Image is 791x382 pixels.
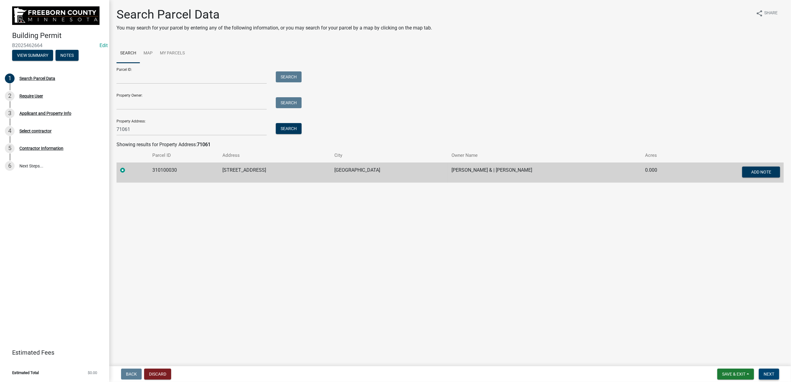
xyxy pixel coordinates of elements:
div: 1 [5,74,15,83]
a: My Parcels [156,44,188,63]
span: Save & Exit [722,372,745,377]
a: Estimated Fees [5,346,100,359]
h1: Search Parcel Data [117,7,432,22]
div: Select contractor [19,129,52,133]
th: City [331,148,448,163]
i: share [756,10,763,17]
button: Search [276,123,302,134]
div: Applicant and Property Info [19,111,71,115]
div: Require User [19,94,43,98]
td: [PERSON_NAME] & | [PERSON_NAME] [448,163,641,183]
span: $0.00 [88,371,97,375]
p: You may search for your parcel by entering any of the following information, or you may search fo... [117,24,432,32]
td: 310100030 [149,163,219,183]
a: Search [117,44,140,63]
wm-modal-confirm: Edit Application Number [100,43,108,48]
button: Notes [56,50,79,61]
div: Contractor Information [19,146,63,150]
button: Add Note [742,167,780,177]
h4: Building Permit [12,31,104,40]
wm-modal-confirm: Summary [12,53,53,58]
td: 0.000 [641,163,684,183]
th: Owner Name [448,148,641,163]
button: View Summary [12,50,53,61]
span: Share [764,10,778,17]
button: Search [276,97,302,108]
th: Address [219,148,331,163]
th: Acres [641,148,684,163]
div: Showing results for Property Address: [117,141,784,148]
td: [GEOGRAPHIC_DATA] [331,163,448,183]
button: Save & Exit [717,369,754,380]
div: 4 [5,126,15,136]
div: 6 [5,161,15,171]
span: Back [126,372,137,377]
button: Discard [144,369,171,380]
wm-modal-confirm: Notes [56,53,79,58]
div: 2 [5,91,15,101]
span: Add Note [751,169,771,174]
span: B2025462664 [12,43,97,48]
td: [STREET_ADDRESS] [219,163,331,183]
a: Map [140,44,156,63]
th: Parcel ID [149,148,219,163]
button: Back [121,369,142,380]
span: Next [764,372,774,377]
strong: 71061 [197,142,211,147]
button: Search [276,71,302,82]
div: 3 [5,108,15,118]
button: Next [759,369,779,380]
a: Edit [100,43,108,48]
span: Estimated Total [12,371,39,375]
button: shareShare [751,7,783,19]
div: 5 [5,143,15,153]
img: Freeborn County, Minnesota [12,6,100,25]
div: Search Parcel Data [19,76,55,81]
